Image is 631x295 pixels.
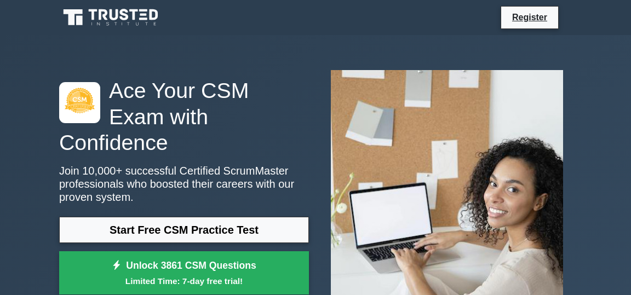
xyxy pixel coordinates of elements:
p: Join 10,000+ successful Certified ScrumMaster professionals who boosted their careers with our pr... [59,164,309,204]
small: Limited Time: 7-day free trial! [73,275,295,287]
a: Start Free CSM Practice Test [59,217,309,243]
a: Unlock 3861 CSM QuestionsLimited Time: 7-day free trial! [59,251,309,295]
h1: Ace Your CSM Exam with Confidence [59,78,309,155]
a: Register [506,10,554,24]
